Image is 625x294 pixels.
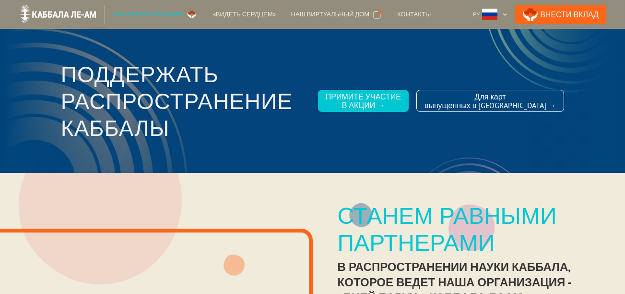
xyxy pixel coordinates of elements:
div: Примите участие в акции → [326,92,401,110]
div: Ру [473,10,480,19]
a: Для картвыпущенных в [GEOGRAPHIC_DATA] → [416,90,564,112]
div: Ру [469,5,511,24]
div: Контакты [397,10,431,19]
a: Примите участиев акции → [318,90,409,112]
div: Наш виртуальный дом [291,10,369,19]
a: Внести Вклад [515,5,606,24]
div: Станем равными партнерами [338,202,600,256]
a: Наш виртуальный дом [283,5,389,24]
h3: Поддержать распространение каббалы [61,61,310,141]
div: Для карт выпущенных в [GEOGRAPHIC_DATA] → [425,92,556,110]
div: «Видеть сердцем» [213,10,276,19]
div: Станем партнерами [112,10,182,19]
a: Контакты [389,5,438,24]
a: «Видеть сердцем» [205,5,283,24]
a: Станем партнерами [105,5,205,24]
